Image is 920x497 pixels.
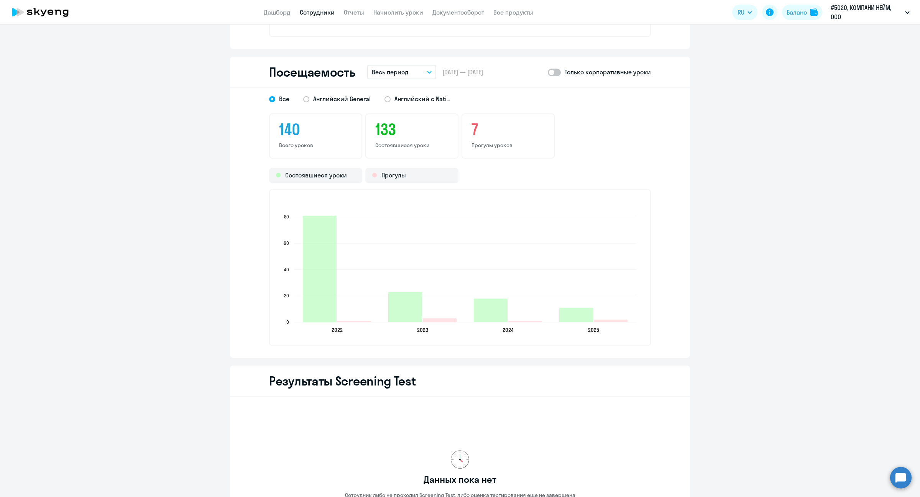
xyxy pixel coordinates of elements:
[372,67,409,77] p: Весь период
[375,120,449,139] h3: 133
[472,142,545,149] p: Прогулы уроков
[472,120,545,139] h3: 7
[559,308,593,322] path: 2025-08-11T17:00:00.000Z Состоявшиеся уроки 11
[424,473,496,486] h3: Данных пока нет
[451,450,469,469] img: no-data
[344,8,364,16] a: Отчеты
[367,65,436,79] button: Весь период
[782,5,822,20] button: Балансbalance
[594,320,628,322] path: 2025-08-11T17:00:00.000Z Прогулы 2
[365,168,458,183] div: Прогулы
[588,326,599,333] text: 2025
[284,293,289,299] text: 20
[300,8,335,16] a: Сотрудники
[269,373,416,389] h2: Результаты Screening Test
[565,67,651,77] p: Только корпоративные уроки
[503,326,514,333] text: 2024
[831,3,902,21] p: #5020, КОМПАНИ НЕЙМ, ООО
[375,142,449,149] p: Состоявшиеся уроки
[269,168,362,183] div: Состоявшиеся уроки
[732,5,757,20] button: RU
[303,216,337,322] path: 2022-09-28T17:00:00.000Z Состоявшиеся уроки 81
[388,292,422,322] path: 2023-12-11T17:00:00.000Z Состоявшиеся уроки 23
[508,321,542,322] path: 2024-06-10T17:00:00.000Z Прогулы 1
[284,214,289,220] text: 80
[810,8,818,16] img: balance
[738,8,744,17] span: RU
[442,68,483,76] span: [DATE] — [DATE]
[284,240,289,246] text: 60
[373,8,423,16] a: Начислить уроки
[423,318,457,322] path: 2023-12-11T17:00:00.000Z Прогулы 3
[269,64,355,80] h2: Посещаемость
[827,3,913,21] button: #5020, КОМПАНИ НЕЙМ, ООО
[284,267,289,272] text: 40
[264,8,291,16] a: Дашборд
[332,326,343,333] text: 2022
[279,142,352,149] p: Всего уроков
[394,95,452,103] span: Английский с Native
[337,321,371,322] path: 2022-09-28T17:00:00.000Z Прогулы 1
[286,319,289,325] text: 0
[493,8,533,16] a: Все продукты
[279,120,352,139] h3: 140
[275,94,289,103] span: Все
[432,8,484,16] a: Документооборот
[787,8,807,17] div: Баланс
[417,326,428,333] text: 2023
[313,95,371,103] span: Английский General
[474,299,508,322] path: 2024-06-10T17:00:00.000Z Состоявшиеся уроки 18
